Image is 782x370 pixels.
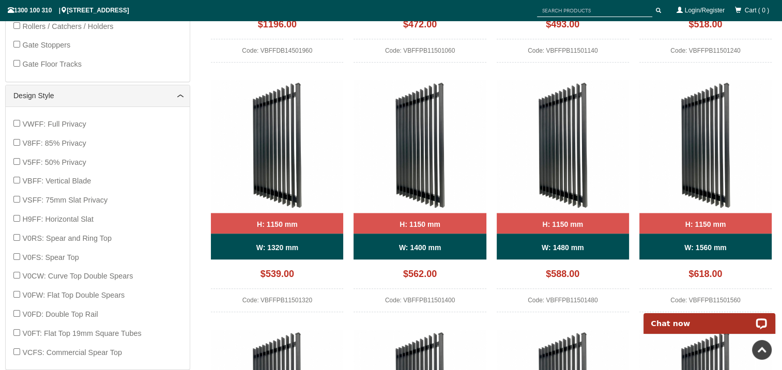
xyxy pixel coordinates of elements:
b: H: 1150 mm [685,220,726,228]
div: $562.00 [354,265,486,289]
span: 1300 100 310 | [STREET_ADDRESS] [8,7,129,14]
span: Gate Floor Tracks [22,60,81,68]
span: V0RS: Spear and Ring Top [22,234,112,242]
div: Code: VBFFPB11501560 [639,294,772,312]
img: VBFFPB - Ready to Install Fully Welded 65x16mm Vertical Blade - Aluminium Pedestrian / Side Gate ... [354,80,486,212]
span: V0FT: Flat Top 19mm Square Tubes [22,329,141,337]
span: V5FF: 50% Privacy [22,158,86,166]
div: $493.00 [497,15,629,39]
span: VSFF: 75mm Slat Privacy [22,196,108,204]
span: Rollers / Catchers / Holders [22,22,113,30]
input: SEARCH PRODUCTS [537,4,652,17]
span: Cart ( 0 ) [745,7,769,14]
span: V0CW: Curve Top Double Spears [22,272,133,280]
div: Code: VBFFPB11501240 [639,44,772,63]
b: W: 1400 mm [399,243,441,252]
a: VBFFPB - Ready to Install Fully Welded 65x16mm Vertical Blade - Aluminium Pedestrian / Side Gate ... [211,80,343,312]
div: $539.00 [211,265,343,289]
div: $472.00 [354,15,486,39]
div: $518.00 [639,15,772,39]
div: $618.00 [639,265,772,289]
span: VWFF: Full Privacy [22,120,86,128]
b: H: 1150 mm [400,220,440,228]
span: V8FF: 85% Privacy [22,139,86,147]
a: Login/Register [685,7,725,14]
a: Design Style [13,90,182,101]
div: $1196.00 [211,15,343,39]
div: Code: VBFFPB11501140 [497,44,629,63]
img: VBFFPB - Ready to Install Fully Welded 65x16mm Vertical Blade - Aluminium Pedestrian / Side Gate ... [497,80,629,212]
span: VCFS: Commercial Spear Top [22,348,121,357]
b: W: 1560 mm [684,243,726,252]
b: H: 1150 mm [542,220,583,228]
span: V0FW: Flat Top Double Spears [22,291,125,299]
span: H9FF: Horizontal Slat [22,215,94,223]
div: Code: VBFFDB14501960 [211,44,343,63]
div: Code: VBFFPB11501320 [211,294,343,312]
a: VBFFPB - Ready to Install Fully Welded 65x16mm Vertical Blade - Aluminium Pedestrian / Side Gate ... [639,80,772,312]
a: VBFFPB - Ready to Install Fully Welded 65x16mm Vertical Blade - Aluminium Pedestrian / Side Gate ... [497,80,629,312]
b: W: 1320 mm [256,243,298,252]
div: $588.00 [497,265,629,289]
div: Code: VBFFPB11501400 [354,294,486,312]
span: V0FS: Spear Top [22,253,79,261]
div: Code: VBFFPB11501480 [497,294,629,312]
b: H: 1150 mm [257,220,298,228]
b: W: 1480 mm [542,243,584,252]
span: VBFF: Vertical Blade [22,177,91,185]
img: VBFFPB - Ready to Install Fully Welded 65x16mm Vertical Blade - Aluminium Pedestrian / Side Gate ... [211,80,343,212]
img: VBFFPB - Ready to Install Fully Welded 65x16mm Vertical Blade - Aluminium Pedestrian / Side Gate ... [639,80,772,212]
span: Gate Stoppers [22,41,70,49]
a: VBFFPB - Ready to Install Fully Welded 65x16mm Vertical Blade - Aluminium Pedestrian / Side Gate ... [354,80,486,312]
iframe: LiveChat chat widget [637,301,782,334]
span: V0FD: Double Top Rail [22,310,98,318]
div: Code: VBFFPB11501060 [354,44,486,63]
